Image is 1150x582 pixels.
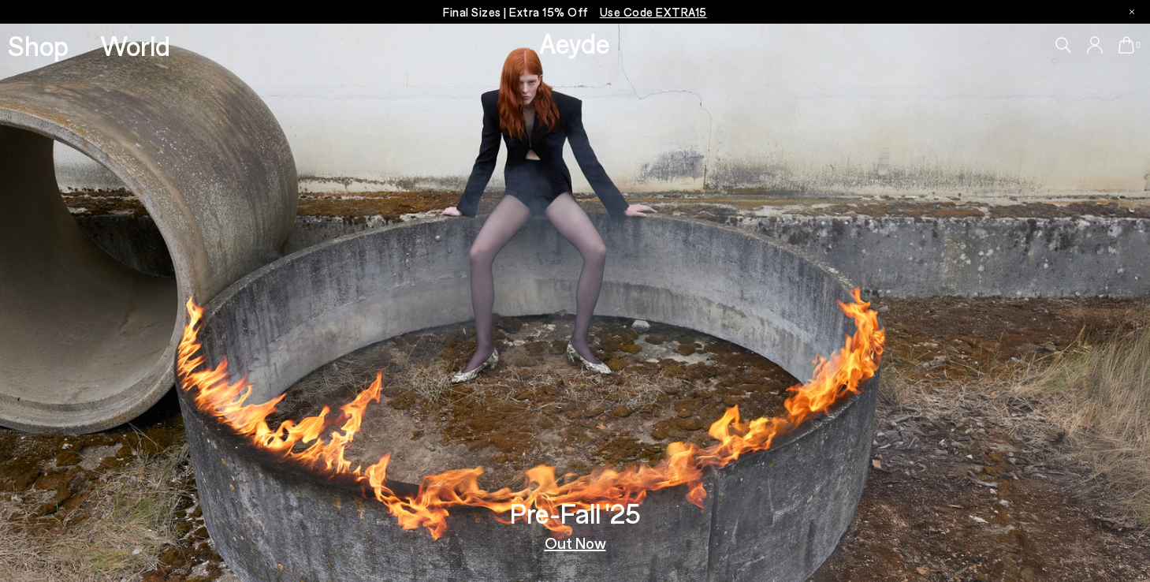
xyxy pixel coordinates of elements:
span: Navigate to /collections/ss25-final-sizes [600,5,707,19]
span: 0 [1134,41,1142,50]
a: World [100,32,170,59]
a: 0 [1118,36,1134,54]
a: Aeyde [539,26,610,59]
a: Out Now [545,535,606,550]
h3: Pre-Fall '25 [510,499,641,527]
p: Final Sizes | Extra 15% Off [443,2,707,22]
a: Shop [8,32,69,59]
